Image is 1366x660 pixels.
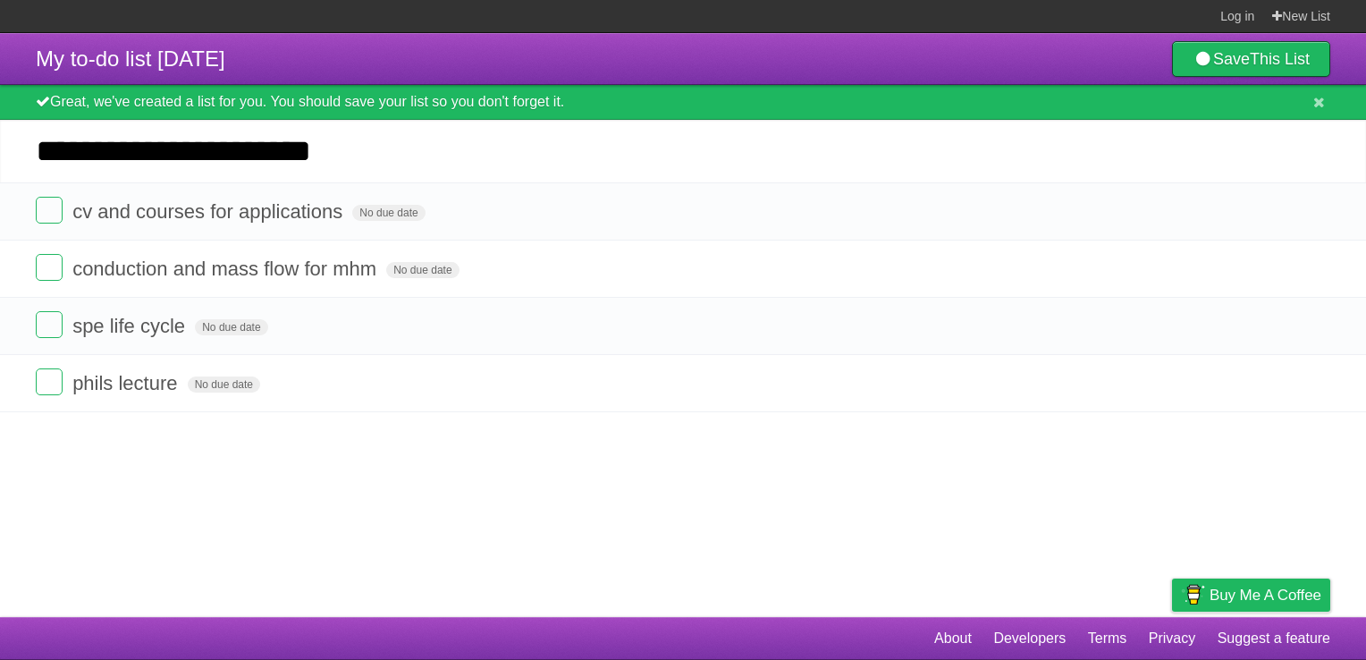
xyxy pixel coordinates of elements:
span: phils lecture [72,372,181,394]
span: spe life cycle [72,315,190,337]
label: Done [36,311,63,338]
a: Terms [1088,622,1127,656]
span: No due date [352,205,425,221]
span: Buy me a coffee [1210,580,1321,611]
b: This List [1250,50,1310,68]
span: cv and courses for applications [72,200,347,223]
a: About [934,622,972,656]
img: Buy me a coffee [1181,580,1205,610]
a: Privacy [1149,622,1195,656]
span: No due date [188,377,260,393]
span: My to-do list [DATE] [36,47,225,71]
span: No due date [386,262,459,278]
a: Buy me a coffee [1172,579,1330,612]
label: Done [36,197,63,224]
span: conduction and mass flow for mhm [72,258,381,280]
span: No due date [195,319,267,335]
a: Developers [993,622,1066,656]
a: SaveThis List [1172,41,1330,77]
label: Done [36,254,63,281]
label: Done [36,368,63,395]
a: Suggest a feature [1218,622,1330,656]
